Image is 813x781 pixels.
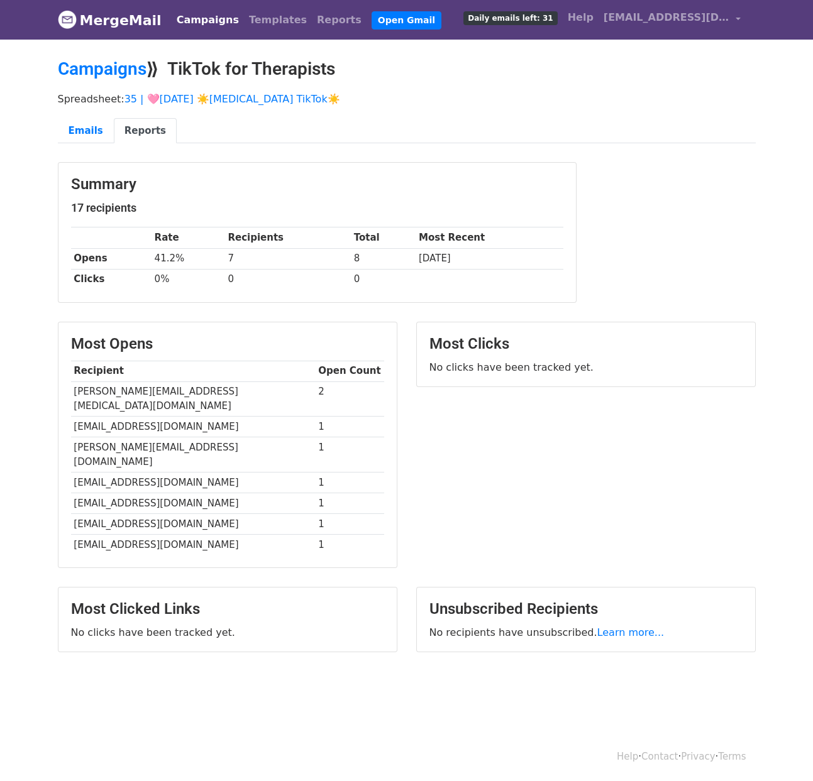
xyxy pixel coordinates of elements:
td: 2 [316,381,384,417]
img: MergeMail logo [58,10,77,29]
th: Rate [152,227,225,248]
h3: Most Clicks [429,335,743,353]
span: [EMAIL_ADDRESS][DOMAIN_NAME] [604,10,729,25]
a: Terms [718,751,746,762]
a: Privacy [681,751,715,762]
a: 35 | 🩷[DATE] ☀️[MEDICAL_DATA] TikTok☀️ [124,93,340,105]
th: Most Recent [416,227,563,248]
td: 0 [351,269,416,290]
a: MergeMail [58,7,162,33]
th: Open Count [316,361,384,381]
th: Clicks [71,269,152,290]
a: Campaigns [58,58,147,79]
td: 1 [316,472,384,493]
a: Campaigns [172,8,244,33]
h3: Summary [71,175,563,194]
a: [EMAIL_ADDRESS][DOMAIN_NAME] [599,5,746,35]
a: Learn more... [597,626,665,638]
th: Recipients [225,227,351,248]
td: 1 [316,437,384,472]
td: 1 [316,535,384,555]
a: Help [563,5,599,30]
h2: ⟫ TikTok for Therapists [58,58,756,80]
th: Total [351,227,416,248]
td: 1 [316,417,384,437]
td: [DATE] [416,248,563,269]
p: No clicks have been tracked yet. [71,626,384,639]
p: No clicks have been tracked yet. [429,361,743,374]
h3: Unsubscribed Recipients [429,600,743,618]
td: [EMAIL_ADDRESS][DOMAIN_NAME] [71,514,316,535]
a: Help [617,751,638,762]
a: Reports [312,8,367,33]
td: [EMAIL_ADDRESS][DOMAIN_NAME] [71,472,316,493]
td: [EMAIL_ADDRESS][DOMAIN_NAME] [71,535,316,555]
td: 7 [225,248,351,269]
td: 0% [152,269,225,290]
iframe: Chat Widget [750,721,813,781]
a: Open Gmail [372,11,441,30]
td: 1 [316,493,384,514]
td: [EMAIL_ADDRESS][DOMAIN_NAME] [71,417,316,437]
h5: 17 recipients [71,201,563,215]
p: No recipients have unsubscribed. [429,626,743,639]
td: [PERSON_NAME][EMAIL_ADDRESS][DOMAIN_NAME] [71,437,316,472]
td: [EMAIL_ADDRESS][DOMAIN_NAME] [71,493,316,514]
th: Recipient [71,361,316,381]
h3: Most Clicked Links [71,600,384,618]
h3: Most Opens [71,335,384,353]
th: Opens [71,248,152,269]
a: Contact [641,751,678,762]
a: Emails [58,118,114,144]
a: Reports [114,118,177,144]
td: [PERSON_NAME][EMAIL_ADDRESS][MEDICAL_DATA][DOMAIN_NAME] [71,381,316,417]
td: 1 [316,514,384,535]
a: Templates [244,8,312,33]
p: Spreadsheet: [58,92,756,106]
td: 8 [351,248,416,269]
span: Daily emails left: 31 [463,11,557,25]
td: 0 [225,269,351,290]
td: 41.2% [152,248,225,269]
a: Daily emails left: 31 [458,5,562,30]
